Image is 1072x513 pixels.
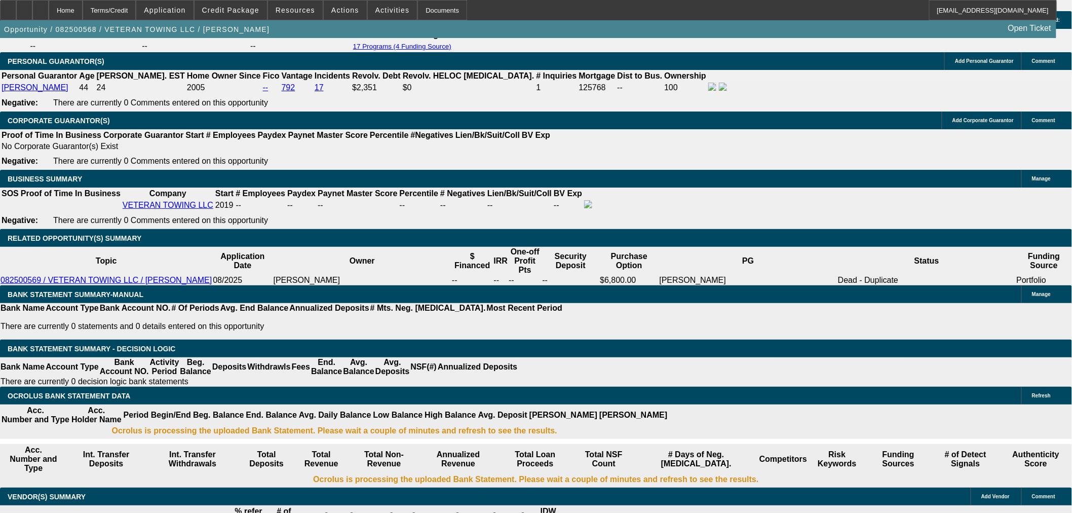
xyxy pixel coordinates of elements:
b: # Inquiries [536,71,577,80]
b: BV Exp [554,189,582,198]
th: Total Loan Proceeds [497,445,573,473]
b: # Negatives [440,189,485,198]
img: linkedin-icon.png [719,83,727,91]
th: Avg. Daily Balance [298,406,372,425]
td: 2019 [215,200,234,211]
b: Lien/Bk/Suit/Coll [455,131,520,139]
div: -- [318,201,397,210]
td: -- [451,275,493,285]
a: VETERAN TOWING LLC [123,201,213,209]
button: Activities [368,1,417,20]
th: End. Balance [245,406,297,425]
span: Application [144,6,185,14]
b: #Negatives [411,131,454,139]
th: Beg. Balance [193,406,244,425]
th: Account Type [45,303,99,313]
th: Acc. Holder Name [71,406,122,425]
img: facebook-icon.png [584,200,592,208]
td: -- [487,200,552,211]
span: Credit Package [202,6,259,14]
span: CORPORATE GUARANTOR(S) [8,117,110,125]
b: Start [185,131,204,139]
b: Start [215,189,234,198]
span: OCROLUS BANK STATEMENT DATA [8,392,130,400]
span: 2005 [187,83,205,92]
th: Withdrawls [247,357,291,377]
span: BANK STATEMENT SUMMARY-MANUAL [8,290,143,299]
th: Authenticity Score [1001,445,1071,473]
button: Application [136,1,193,20]
th: Total Non-Revenue [349,445,419,473]
th: Activity Period [149,357,180,377]
td: 100 [664,82,707,93]
th: Total Deposits [240,445,294,473]
th: End. Balance [311,357,342,377]
b: Ownership [664,71,706,80]
th: Proof of Time In Business [20,189,121,199]
td: -- [141,41,249,51]
span: VENDOR(S) SUMMARY [8,493,86,501]
b: Paydex [258,131,286,139]
span: Comment [1032,58,1055,64]
th: [PERSON_NAME] [529,406,598,425]
span: Actions [331,6,359,14]
p: There are currently 0 statements and 0 details entered on this opportunity [1,322,562,331]
th: PG [659,247,838,275]
span: RELATED OPPORTUNITY(S) SUMMARY [8,234,141,242]
th: $ Financed [451,247,493,275]
b: Corporate Guarantor [103,131,183,139]
b: Negative: [2,216,38,225]
th: Owner [273,247,452,275]
th: Annualized Revenue [420,445,496,473]
th: Deposits [212,357,247,377]
button: 17 Programs (4 Funding Source) [350,42,454,51]
span: PERSONAL GUARANTOR(S) [8,57,104,65]
th: Sum of the Total NSF Count and Total Overdraft Fee Count from Ocrolus [574,445,634,473]
th: Most Recent Period [486,303,563,313]
th: Total Revenue [294,445,348,473]
b: Personal Guarantor [2,71,77,80]
th: Account Type [45,357,99,377]
span: There are currently 0 Comments entered on this opportunity [53,157,268,165]
th: Avg. End Balance [220,303,289,313]
td: 24 [96,82,185,93]
button: Credit Package [195,1,267,20]
td: $2,351 [352,82,401,93]
span: Manage [1032,176,1051,181]
th: # Days of Neg. [MEDICAL_DATA]. [635,445,758,473]
th: Bank Account NO. [99,357,149,377]
span: Manage [1032,291,1051,297]
th: Beg. Balance [179,357,211,377]
th: Low Balance [373,406,424,425]
th: Bank Account NO. [99,303,171,313]
span: Activities [375,6,410,14]
span: -- [236,201,241,209]
b: Incidents [315,71,350,80]
a: Open Ticket [1004,20,1055,37]
th: # Mts. Neg. [MEDICAL_DATA]. [370,303,486,313]
b: Revolv. Debt [352,71,401,80]
th: Int. Transfer Withdrawals [146,445,239,473]
td: $6,800.00 [599,275,659,285]
th: Purchase Option [599,247,659,275]
td: -- [553,200,583,211]
a: 082500569 / VETERAN TOWING LLC / [PERSON_NAME] [1,276,212,284]
th: Proof of Time In Business [1,130,102,140]
th: Acc. Number and Type [1,406,70,425]
span: There are currently 0 Comments entered on this opportunity [53,98,268,107]
b: Company [149,189,186,198]
th: Funding Source [1016,247,1072,275]
b: Percentile [400,189,438,198]
span: BUSINESS SUMMARY [8,175,82,183]
th: [PERSON_NAME] [599,406,668,425]
span: Bank Statement Summary - Decision Logic [8,345,176,353]
button: Resources [268,1,323,20]
th: NSF(#) [410,357,437,377]
th: Risk Keywords [809,445,866,473]
a: 17 [315,83,324,92]
div: -- [440,201,485,210]
td: $0 [402,82,535,93]
img: facebook-icon.png [708,83,716,91]
b: Vantage [282,71,313,80]
th: IRR [493,247,509,275]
